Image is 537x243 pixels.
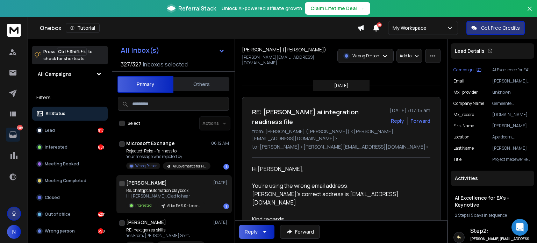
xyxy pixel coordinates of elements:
[492,90,531,95] p: unknown
[492,101,531,106] p: Gemeente [GEOGRAPHIC_DATA]
[252,128,430,142] p: from: [PERSON_NAME] ([PERSON_NAME]) <[PERSON_NAME][EMAIL_ADDRESS][DOMAIN_NAME]>
[126,219,166,226] h1: [PERSON_NAME]
[453,112,474,117] p: mx_record
[453,67,474,73] p: Campaign
[453,90,478,95] p: mx_provider
[252,143,430,150] p: to: [PERSON_NAME] <[PERSON_NAME][EMAIL_ADDRESS][DOMAIN_NAME]>
[45,178,86,184] p: Meeting Completed
[45,228,75,234] p: Wrong person
[492,134,531,140] p: Apeldoorn, [GEOGRAPHIC_DATA], [GEOGRAPHIC_DATA]
[453,145,474,151] p: Last Name
[492,78,531,84] p: [PERSON_NAME][EMAIL_ADDRESS][DOMAIN_NAME]
[410,117,430,124] div: Forward
[126,227,205,233] p: RE: next gen ea skills
[115,43,230,57] button: All Inbox(s)
[45,212,71,217] p: Out of office
[239,225,274,239] button: Reply
[121,60,142,69] span: 327 / 327
[173,164,206,169] p: AI Governance for HR - Keynotive (Dedicated)
[393,24,429,31] p: My Workspace
[223,164,229,170] div: 1
[32,157,108,171] button: Meeting Booked
[7,225,21,239] span: N
[453,78,464,84] p: Email
[492,145,531,151] p: [PERSON_NAME]
[121,47,159,54] h1: All Inbox(s)
[213,220,229,225] p: [DATE]
[32,140,108,154] button: Interested681
[6,128,20,142] a: 7588
[451,171,534,186] div: Activities
[117,76,173,93] button: Primary
[40,23,357,33] div: Onebox
[126,140,175,147] h1: Microsoft Exchange
[32,191,108,205] button: Closed
[45,161,79,167] p: Meeting Booked
[511,219,528,236] div: Open Intercom Messenger
[32,123,108,137] button: Lead917
[128,121,140,126] label: Select
[126,148,210,154] p: Rejected: Reka - fairness to
[32,67,108,81] button: All Campaigns
[377,22,382,27] span: 50
[352,53,379,59] p: Wrong Person
[98,128,103,133] div: 917
[66,23,100,33] button: Tutorial
[471,212,507,218] span: 5 days in sequence
[525,4,534,21] button: Close banner
[242,46,326,53] h1: [PERSON_NAME] ([PERSON_NAME])
[455,194,530,208] h1: AI Excellence for EA's - Keynotive
[126,188,205,193] p: Re: chatgpt automation playbook
[57,48,87,56] span: Ctrl + Shift + k
[167,203,201,208] p: AI for EA 3.0 - Learnova
[470,227,531,235] h6: Step 2 :
[126,193,205,199] p: Hi [PERSON_NAME], Glad to hear
[32,93,108,102] h3: Filters
[223,203,229,209] div: 1
[211,141,229,146] p: 06:12 AM
[43,48,93,62] p: Press to check for shortcuts.
[32,207,108,221] button: Out of office4201
[45,144,67,150] p: Interested
[98,144,103,150] div: 681
[453,157,461,162] p: title
[126,154,210,159] p: Your message was rejected by
[98,228,103,234] div: 398
[492,123,531,129] p: [PERSON_NAME]
[126,233,205,238] p: Yes From: [PERSON_NAME] Sent:
[455,48,485,55] p: Lead Details
[360,5,365,12] span: →
[242,55,333,66] p: [PERSON_NAME][EMAIL_ADDRESS][DOMAIN_NAME]
[305,2,370,15] button: Claim Lifetime Deal→
[492,67,531,73] p: AI Excellence for EA's - Keynotive
[492,112,531,117] p: [DOMAIN_NAME]
[400,53,411,59] p: Add to
[453,134,470,140] p: location
[470,236,531,242] h6: [PERSON_NAME][EMAIL_ADDRESS][DOMAIN_NAME]
[126,179,167,186] h1: [PERSON_NAME]
[143,60,188,69] h3: Inboxes selected
[492,157,531,162] p: Project medewerker maatschappelijke ontwikkeling
[45,128,55,133] p: Lead
[45,111,65,116] p: All Status
[32,107,108,121] button: All Status
[334,83,348,88] p: [DATE]
[213,180,229,186] p: [DATE]
[455,212,468,218] span: 2 Steps
[32,174,108,188] button: Meeting Completed
[135,203,152,208] p: Interested
[135,163,157,169] p: Wrong Person
[453,101,484,106] p: Company Name
[245,228,258,235] div: Reply
[222,5,302,12] p: Unlock AI-powered affiliate growth
[390,107,430,114] p: [DATE] : 07:15 am
[178,4,216,13] span: ReferralStack
[453,67,481,73] button: Campaign
[466,21,525,35] button: Get Free Credits
[98,212,103,217] div: 4201
[17,125,23,130] p: 7588
[38,71,72,78] h1: All Campaigns
[32,224,108,238] button: Wrong person398
[453,123,474,129] p: First Name
[280,225,320,239] button: Forward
